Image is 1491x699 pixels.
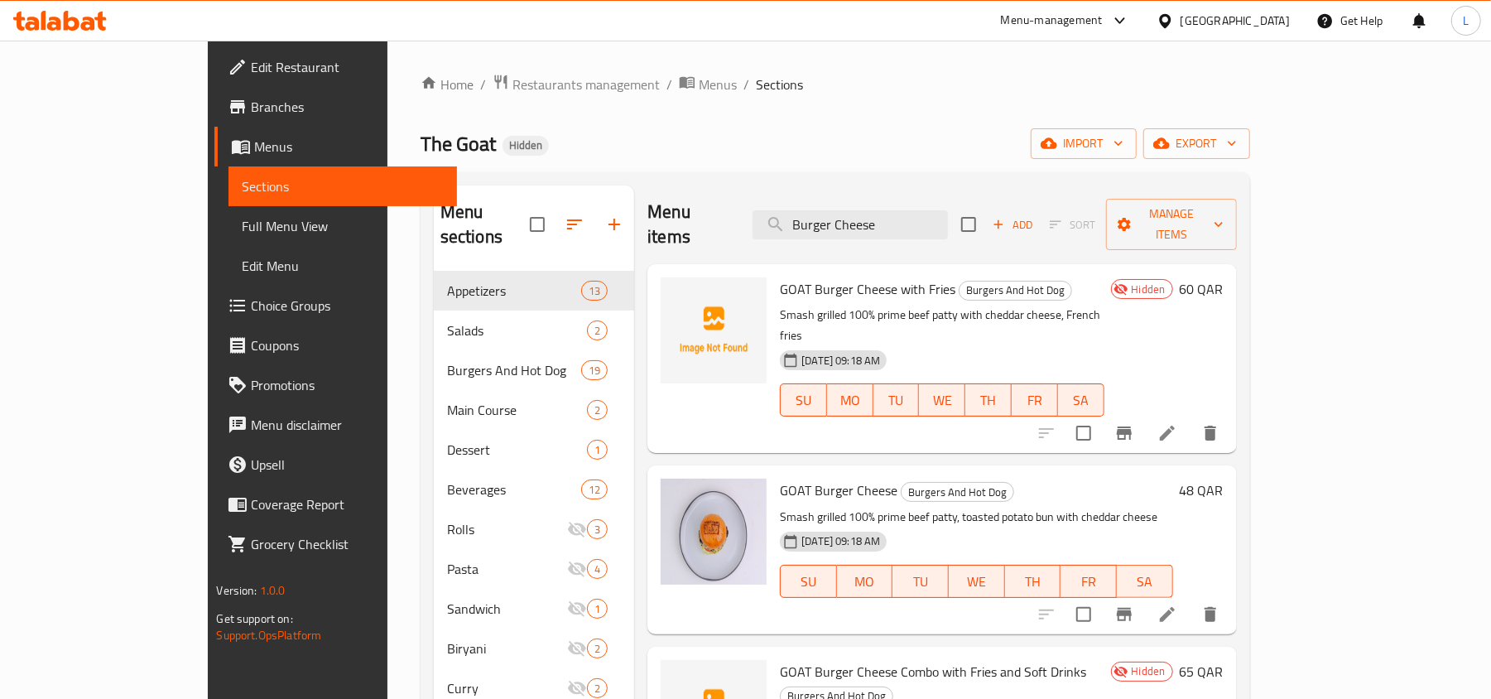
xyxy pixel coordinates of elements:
li: / [743,75,749,94]
h2: Menu items [647,200,733,249]
div: items [587,678,608,698]
svg: Inactive section [567,678,587,698]
span: SU [787,388,820,412]
a: Menu disclaimer [214,405,457,445]
span: Burgers And Hot Dog [902,483,1013,502]
span: 13 [582,283,607,299]
div: Dessert [447,440,587,460]
span: 3 [588,522,607,538]
span: Promotions [251,375,444,395]
button: Branch-specific-item [1104,413,1144,453]
span: Menu disclaimer [251,415,444,435]
svg: Inactive section [567,519,587,539]
button: WE [919,383,965,417]
div: Biryani [447,639,567,658]
div: Burgers And Hot Dog19 [434,350,634,390]
button: export [1143,128,1250,159]
button: SA [1117,565,1173,598]
span: Grocery Checklist [251,534,444,554]
div: items [587,400,608,420]
a: Edit menu item [1157,423,1177,443]
span: Select to update [1066,597,1101,632]
div: items [587,599,608,619]
div: [GEOGRAPHIC_DATA] [1181,12,1290,30]
span: Menus [254,137,444,157]
button: TU [873,383,920,417]
a: Coverage Report [214,484,457,524]
span: WE [926,388,959,412]
span: Version: [216,580,257,601]
span: Add [990,215,1035,234]
span: Sections [242,176,444,196]
div: items [587,519,608,539]
span: 2 [588,641,607,657]
div: Hidden [503,136,549,156]
span: Branches [251,97,444,117]
li: / [480,75,486,94]
div: items [587,639,608,658]
div: Salads2 [434,311,634,350]
span: SA [1123,570,1166,594]
button: MO [837,565,893,598]
div: Rolls3 [434,509,634,549]
span: FR [1067,570,1110,594]
button: import [1031,128,1137,159]
span: Select section [951,207,986,242]
span: Select to update [1066,416,1101,451]
a: Menus [214,127,457,166]
h6: 60 QAR [1180,277,1224,301]
div: Menu-management [1001,11,1103,31]
nav: breadcrumb [421,74,1250,95]
button: TH [965,383,1012,417]
span: Appetizers [447,281,581,301]
svg: Inactive section [567,599,587,619]
span: MO [834,388,867,412]
a: Menus [679,74,737,95]
span: Hidden [1125,282,1172,297]
a: Full Menu View [228,206,457,246]
button: Add [986,212,1039,238]
div: Beverages [447,480,581,499]
span: TU [880,388,913,412]
span: [DATE] 09:18 AM [795,353,887,369]
div: Pasta4 [434,549,634,589]
div: Burgers And Hot Dog [447,360,581,380]
span: SA [1065,388,1098,412]
div: items [587,559,608,579]
span: Manage items [1119,204,1223,245]
div: Appetizers13 [434,271,634,311]
span: Hidden [503,138,549,152]
span: 4 [588,562,607,577]
span: SU [787,570,830,594]
span: Edit Restaurant [251,57,444,77]
h6: 65 QAR [1180,660,1224,683]
img: GOAT Burger Cheese with Fries [661,277,767,383]
span: Pasta [447,559,567,579]
svg: Inactive section [567,639,587,658]
span: L [1463,12,1469,30]
div: items [587,321,608,340]
div: Main Course2 [434,390,634,430]
span: Select all sections [520,207,555,242]
span: MO [844,570,887,594]
div: Beverages12 [434,470,634,509]
span: 12 [582,482,607,498]
span: Coverage Report [251,494,444,514]
div: items [587,440,608,460]
span: Rolls [447,519,567,539]
span: 1 [588,442,607,458]
button: SU [780,383,827,417]
input: search [753,210,948,239]
button: delete [1190,413,1230,453]
a: Restaurants management [493,74,660,95]
div: Salads [447,321,587,340]
span: 2 [588,323,607,339]
a: Promotions [214,365,457,405]
a: Support.OpsPlatform [216,624,321,646]
li: / [666,75,672,94]
button: Manage items [1106,199,1236,250]
span: Curry [447,678,567,698]
div: Main Course [447,400,587,420]
span: GOAT Burger Cheese Combo with Fries and Soft Drinks [780,659,1086,684]
div: Sandwich1 [434,589,634,629]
